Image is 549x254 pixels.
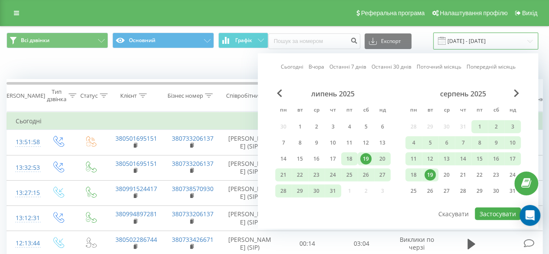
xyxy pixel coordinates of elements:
[360,137,371,148] div: 12
[341,152,358,165] div: пт 18 лип 2025 р.
[438,152,455,165] div: ср 13 серп 2025 р.
[275,136,292,149] div: пн 7 лип 2025 р.
[405,152,422,165] div: пн 11 серп 2025 р.
[365,33,411,49] button: Експорт
[474,169,485,181] div: 22
[374,152,391,165] div: нд 20 лип 2025 р.
[311,185,322,197] div: 30
[278,153,289,165] div: 14
[80,92,98,99] div: Статус
[172,159,214,168] a: 380733206137
[455,152,471,165] div: чт 14 серп 2025 р.
[506,104,519,117] abbr: неділя
[438,185,455,198] div: ср 27 серп 2025 р.
[16,235,33,252] div: 12:13:44
[490,185,502,197] div: 30
[344,121,355,132] div: 4
[405,185,422,198] div: пн 25 серп 2025 р.
[220,130,280,155] td: [PERSON_NAME] (SIP)
[115,235,157,244] a: 380502286744
[490,153,502,165] div: 16
[475,208,521,220] button: Застосувати
[292,136,308,149] div: вт 8 лип 2025 р.
[16,159,33,176] div: 13:32:53
[405,136,422,149] div: пн 4 серп 2025 р.
[326,104,339,117] abbr: четвер
[422,168,438,181] div: вт 19 серп 2025 р.
[455,168,471,181] div: чт 21 серп 2025 р.
[329,63,366,71] a: Останні 7 днів
[490,137,502,148] div: 9
[358,136,374,149] div: сб 12 лип 2025 р.
[360,153,371,165] div: 19
[292,185,308,198] div: вт 29 лип 2025 р.
[360,169,371,181] div: 26
[21,37,49,44] span: Всі дзвінки
[407,104,420,117] abbr: понеділок
[294,185,306,197] div: 29
[488,152,504,165] div: сб 16 серп 2025 р.
[275,168,292,181] div: пн 21 лип 2025 р.
[441,185,452,197] div: 27
[440,104,453,117] abbr: середа
[507,137,518,148] div: 10
[474,153,485,165] div: 15
[522,10,537,16] span: Вихід
[293,104,306,117] abbr: вівторок
[292,152,308,165] div: вт 15 лип 2025 р.
[441,137,452,148] div: 6
[47,88,66,103] div: Тип дзвінка
[172,210,214,218] a: 380733206137
[457,185,469,197] div: 28
[455,185,471,198] div: чт 28 серп 2025 р.
[507,169,518,181] div: 24
[172,235,214,244] a: 380733426671
[341,168,358,181] div: пт 25 лип 2025 р.
[235,37,252,43] span: Графік
[424,185,436,197] div: 26
[327,169,339,181] div: 24
[504,185,521,198] div: нд 31 серп 2025 р.
[424,104,437,117] abbr: вівторок
[471,168,488,181] div: пт 22 серп 2025 р.
[325,168,341,181] div: чт 24 лип 2025 р.
[377,169,388,181] div: 27
[278,185,289,197] div: 28
[474,185,485,197] div: 29
[115,185,157,193] a: 380991524417
[408,169,419,181] div: 18
[377,137,388,148] div: 13
[519,205,540,226] div: Open Intercom Messenger
[374,136,391,149] div: нд 13 лип 2025 р.
[327,137,339,148] div: 10
[408,185,419,197] div: 25
[16,185,33,201] div: 13:27:15
[408,153,419,165] div: 11
[327,153,339,165] div: 17
[467,63,516,71] a: Попередній місяць
[226,92,261,99] div: Співробітник
[457,169,469,181] div: 21
[374,120,391,133] div: нд 6 лип 2025 р.
[275,89,391,98] div: липень 2025
[507,153,518,165] div: 17
[7,33,108,48] button: Всі дзвінки
[507,121,518,132] div: 3
[311,169,322,181] div: 23
[294,121,306,132] div: 1
[490,121,502,132] div: 2
[16,134,33,151] div: 13:51:58
[268,33,360,49] input: Пошук за номером
[371,63,411,71] a: Останні 30 днів
[490,169,502,181] div: 23
[424,153,436,165] div: 12
[294,169,306,181] div: 22
[278,169,289,181] div: 21
[120,92,137,99] div: Клієнт
[434,208,473,220] button: Скасувати
[277,104,290,117] abbr: понеділок
[474,121,485,132] div: 1
[471,152,488,165] div: пт 15 серп 2025 р.
[294,153,306,165] div: 15
[115,210,157,218] a: 380994897281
